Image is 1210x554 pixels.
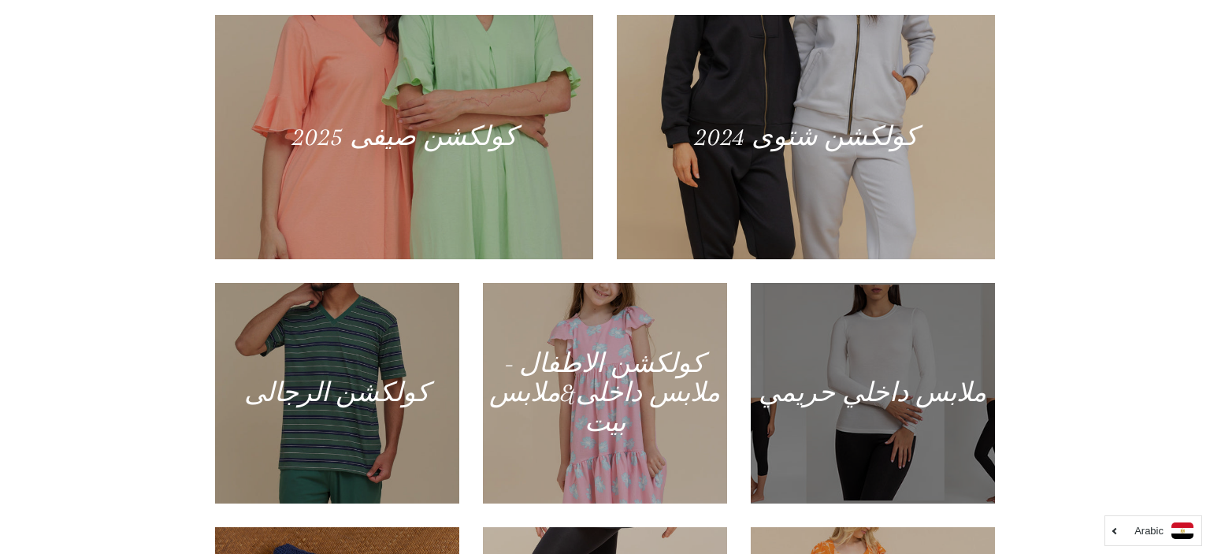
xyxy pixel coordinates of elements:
a: Arabic [1113,522,1193,539]
a: كولكشن الاطفال - ملابس داخلى&ملابس بيت [483,283,727,504]
a: كولكشن الرجالى [215,283,459,504]
a: ملابس داخلي حريمي [751,283,995,504]
i: Arabic [1134,526,1164,536]
a: كولكشن صيفى 2025 [215,15,593,259]
a: كولكشن شتوى 2024 [617,15,995,259]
